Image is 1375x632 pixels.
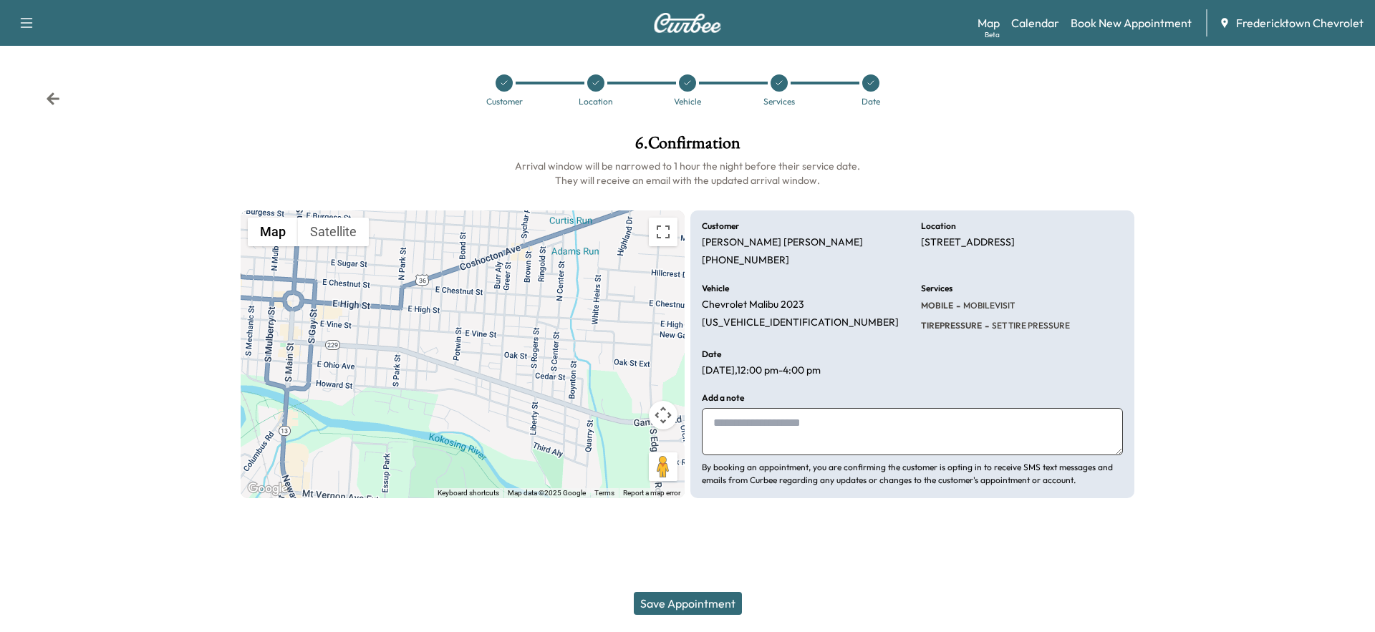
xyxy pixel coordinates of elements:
h6: Customer [702,222,739,230]
span: SET TIRE PRESSURE [989,320,1070,331]
a: Open this area in Google Maps (opens a new window) [244,480,291,498]
button: Keyboard shortcuts [438,488,499,498]
h6: Add a note [702,394,744,402]
div: Customer [486,97,523,106]
p: Chevrolet Malibu 2023 [702,298,804,311]
h6: Vehicle [702,284,729,293]
button: Show satellite imagery [298,218,369,246]
a: Terms (opens in new tab) [594,489,614,497]
div: Location [579,97,613,106]
p: [PHONE_NUMBER] [702,254,789,267]
button: Save Appointment [634,592,742,615]
span: - [953,298,960,313]
h6: Services [921,284,952,293]
span: MOBILEVISIT [960,300,1015,311]
span: TIREPRESSURE [921,320,982,331]
span: - [982,319,989,333]
h6: Date [702,350,721,359]
button: Map camera controls [649,401,677,429]
button: Drag Pegman onto the map to open Street View [649,452,677,481]
div: Vehicle [674,97,701,106]
button: Toggle fullscreen view [649,218,677,246]
span: MOBILE [921,300,953,311]
h1: 6 . Confirmation [241,135,1134,159]
p: By booking an appointment, you are confirming the customer is opting in to receive SMS text messa... [702,461,1123,487]
div: Date [862,97,880,106]
div: Services [763,97,795,106]
a: Book New Appointment [1071,14,1192,31]
div: Beta [985,29,1000,40]
div: Back [46,92,60,106]
span: Map data ©2025 Google [508,489,586,497]
p: [PERSON_NAME] [PERSON_NAME] [702,236,863,249]
img: Curbee Logo [653,13,722,33]
a: Report a map error [623,489,680,497]
p: [STREET_ADDRESS] [921,236,1015,249]
p: [US_VEHICLE_IDENTIFICATION_NUMBER] [702,316,899,329]
h6: Arrival window will be narrowed to 1 hour the night before their service date. They will receive ... [241,159,1134,188]
p: [DATE] , 12:00 pm - 4:00 pm [702,364,821,377]
a: Calendar [1011,14,1059,31]
img: Google [244,480,291,498]
button: Show street map [248,218,298,246]
h6: Location [921,222,956,230]
a: MapBeta [978,14,1000,31]
span: Fredericktown Chevrolet [1236,14,1364,31]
